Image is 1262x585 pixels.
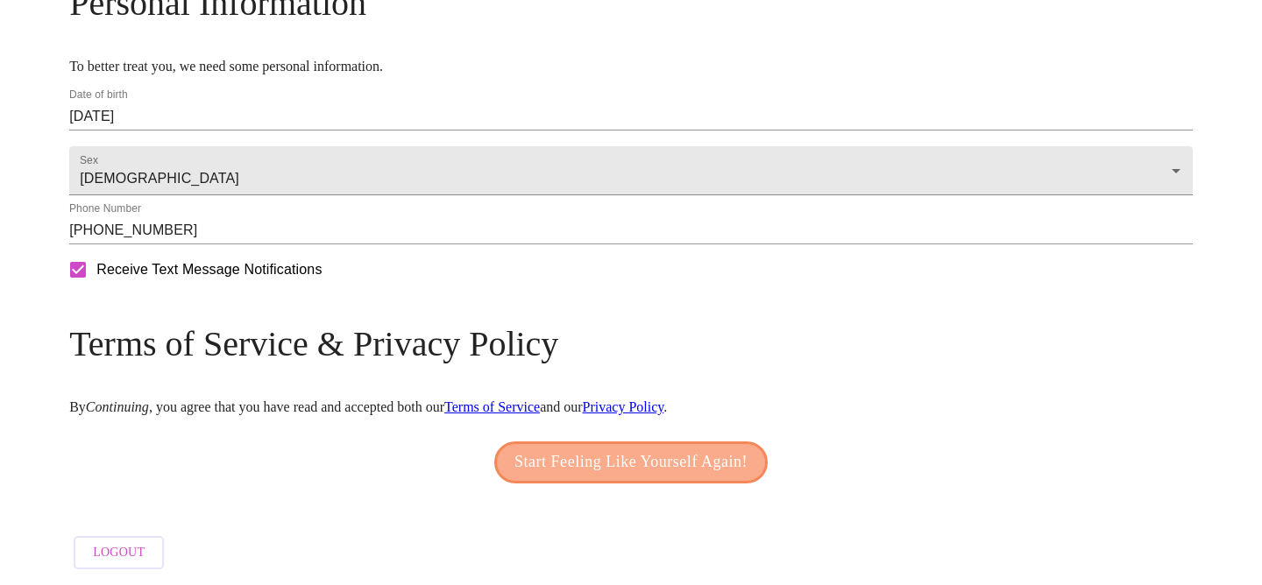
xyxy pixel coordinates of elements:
[514,448,748,476] span: Start Feeling Like Yourself Again!
[69,204,141,215] label: Phone Number
[444,399,540,414] a: Terms of Service
[93,542,145,564] span: Logout
[494,441,768,483] button: Start Feeling Like Yourself Again!
[583,399,664,414] a: Privacy Policy
[69,323,1193,364] h3: Terms of Service & Privacy Policy
[69,146,1193,195] div: [DEMOGRAPHIC_DATA]
[96,259,322,280] span: Receive Text Message Notifications
[69,90,128,101] label: Date of birth
[74,536,164,570] button: Logout
[69,59,1193,74] p: To better treat you, we need some personal information.
[86,399,149,414] em: Continuing
[69,399,1193,415] p: By , you agree that you have read and accepted both our and our .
